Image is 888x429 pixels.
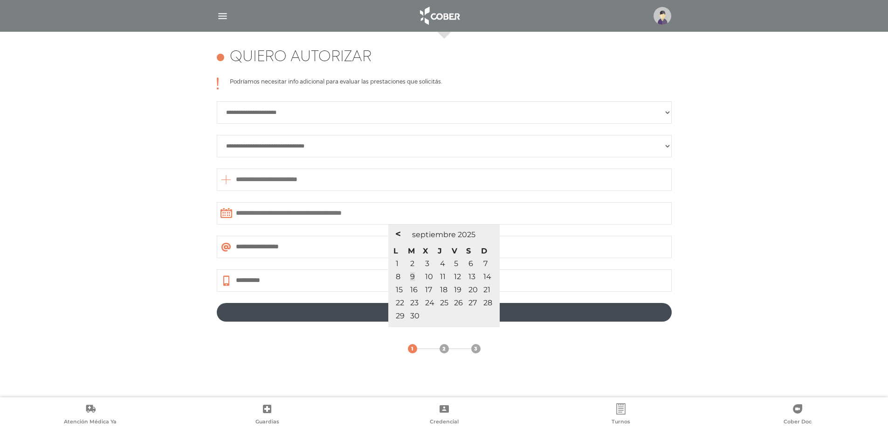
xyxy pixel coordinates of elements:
span: 12 [454,272,461,281]
a: 1 [408,344,417,353]
span: viernes [452,246,457,255]
span: Cober Doc [784,418,812,427]
span: Turnos [612,418,630,427]
span: 15 [396,285,403,294]
span: 10 [425,272,433,281]
a: 2 [440,344,449,353]
span: Guardias [255,418,279,427]
span: 30 [410,311,420,320]
span: domingo [481,246,487,255]
span: 25 [440,298,448,307]
a: Turnos [532,403,709,427]
span: 16 [410,285,418,294]
img: logo_cober_home-white.png [415,5,464,27]
img: Cober_menu-lines-white.svg [217,10,228,22]
span: Credencial [430,418,459,427]
a: Atención Médica Ya [2,403,179,427]
a: 9 [410,272,415,281]
span: 28 [483,298,492,307]
a: 1 [396,259,399,268]
span: 17 [425,285,432,294]
span: 24 [425,298,434,307]
a: 6 [468,259,473,268]
span: miércoles [423,246,428,255]
span: 21 [483,285,490,294]
a: Credencial [356,403,532,427]
a: < [393,227,403,241]
a: 3 [471,344,481,353]
span: 14 [483,272,491,281]
a: 4 [440,259,445,268]
span: < [395,228,401,239]
span: 2 [442,345,446,353]
a: Cober Doc [709,403,886,427]
span: Atención Médica Ya [64,418,117,427]
span: 13 [468,272,475,281]
span: martes [408,246,415,255]
span: septiembre [412,230,456,239]
span: 20 [468,285,478,294]
a: Guardias [179,403,355,427]
span: lunes [393,246,398,255]
p: Podríamos necesitar info adicional para evaluar las prestaciones que solicitás. [230,77,442,90]
span: 23 [410,298,419,307]
span: 1 [411,345,413,353]
span: 26 [454,298,463,307]
span: jueves [438,246,442,255]
span: sábado [466,246,471,255]
img: profile-placeholder.svg [654,7,671,25]
a: 8 [396,272,400,281]
span: 29 [396,311,405,320]
span: 19 [454,285,461,294]
a: 2 [410,259,414,268]
span: 22 [396,298,404,307]
h4: Quiero autorizar [230,49,372,66]
span: 27 [468,298,477,307]
span: 11 [440,272,446,281]
span: 2025 [458,230,475,239]
a: 5 [454,259,458,268]
a: Siguiente [217,303,672,322]
span: 3 [474,345,477,353]
a: 7 [483,259,488,268]
a: 3 [425,259,429,268]
span: 18 [440,285,447,294]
